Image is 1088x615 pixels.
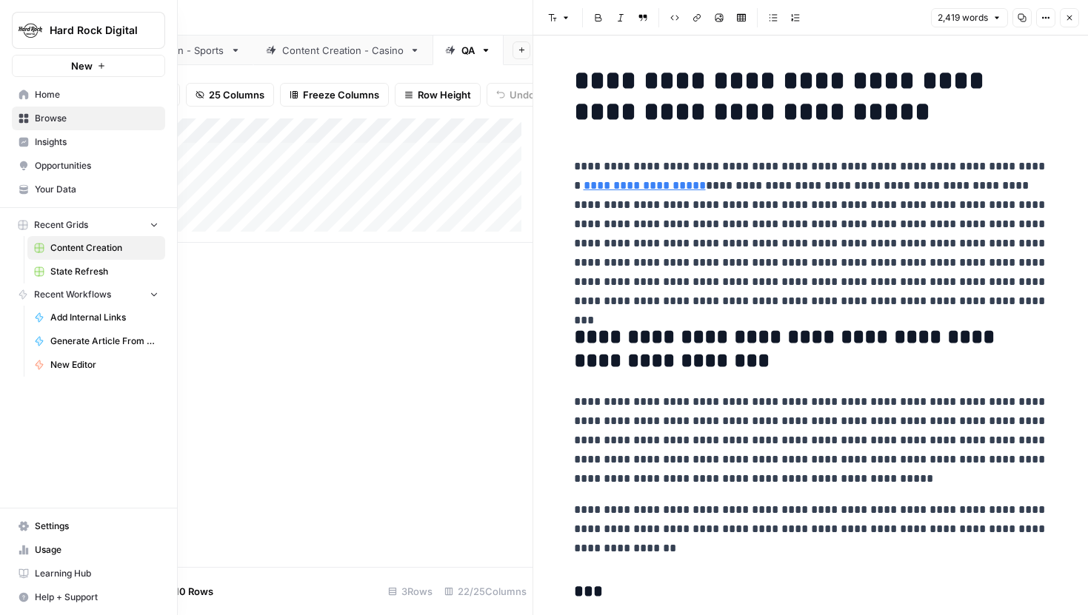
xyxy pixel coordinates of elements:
[35,520,158,533] span: Settings
[154,584,213,599] span: Add 10 Rows
[12,178,165,201] a: Your Data
[487,83,544,107] button: Undo
[35,88,158,101] span: Home
[303,87,379,102] span: Freeze Columns
[35,591,158,604] span: Help + Support
[50,358,158,372] span: New Editor
[35,135,158,149] span: Insights
[461,43,475,58] div: QA
[433,36,504,65] a: QA
[418,87,471,102] span: Row Height
[50,335,158,348] span: Generate Article From Outline
[12,107,165,130] a: Browse
[938,11,988,24] span: 2,419 words
[50,241,158,255] span: Content Creation
[186,83,274,107] button: 25 Columns
[12,12,165,49] button: Workspace: Hard Rock Digital
[12,562,165,585] a: Learning Hub
[27,236,165,260] a: Content Creation
[50,265,158,278] span: State Refresh
[12,154,165,178] a: Opportunities
[35,159,158,172] span: Opportunities
[931,8,1008,27] button: 2,419 words
[27,353,165,377] a: New Editor
[12,214,165,236] button: Recent Grids
[382,579,438,603] div: 3 Rows
[71,58,93,73] span: New
[282,43,404,58] div: Content Creation - Casino
[27,306,165,329] a: Add Internal Links
[12,83,165,107] a: Home
[27,260,165,283] a: State Refresh
[34,288,111,301] span: Recent Workflows
[12,514,165,538] a: Settings
[35,543,158,557] span: Usage
[12,55,165,77] button: New
[50,23,139,38] span: Hard Rock Digital
[50,311,158,324] span: Add Internal Links
[12,283,165,306] button: Recent Workflows
[209,87,264,102] span: 25 Columns
[17,17,44,44] img: Hard Rock Digital Logo
[12,130,165,154] a: Insights
[35,112,158,125] span: Browse
[35,567,158,580] span: Learning Hub
[12,538,165,562] a: Usage
[35,183,158,196] span: Your Data
[395,83,481,107] button: Row Height
[280,83,389,107] button: Freeze Columns
[253,36,433,65] a: Content Creation - Casino
[27,329,165,353] a: Generate Article From Outline
[34,218,88,232] span: Recent Grids
[510,87,535,102] span: Undo
[12,585,165,609] button: Help + Support
[438,579,533,603] div: 22/25 Columns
